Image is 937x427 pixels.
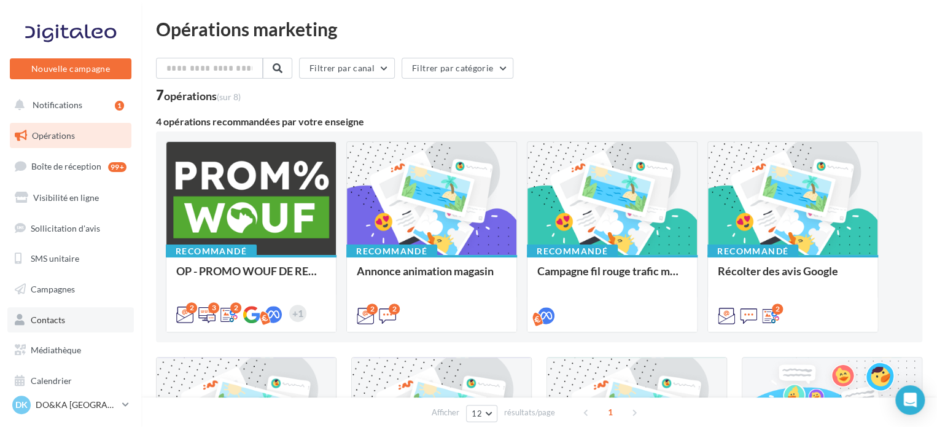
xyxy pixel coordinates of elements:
[166,245,257,258] div: Recommandé
[32,130,75,141] span: Opérations
[31,161,101,171] span: Boîte de réception
[299,58,395,79] button: Filtrer par canal
[208,302,219,313] div: 3
[186,302,197,313] div: 2
[707,245,798,258] div: Recommandé
[164,90,241,101] div: opérations
[895,385,925,415] div: Open Intercom Messenger
[7,337,134,363] a: Médiathèque
[7,185,134,211] a: Visibilité en ligne
[156,20,922,38] div: Opérations marketing
[31,315,65,325] span: Contacts
[31,375,72,386] span: Calendrier
[537,265,687,289] div: Campagne fil rouge trafic magasin
[432,407,459,418] span: Afficher
[772,304,783,315] div: 2
[10,393,131,417] a: DK DO&KA [GEOGRAPHIC_DATA]
[389,304,400,315] div: 2
[33,100,82,110] span: Notifications
[7,307,134,333] a: Contacts
[230,302,241,313] div: 2
[10,58,131,79] button: Nouvelle campagne
[7,276,134,302] a: Campagnes
[31,345,81,355] span: Médiathèque
[289,305,306,322] div: +1
[36,399,117,411] p: DO&KA [GEOGRAPHIC_DATA]
[7,153,134,179] a: Boîte de réception99+
[601,402,620,422] span: 1
[357,265,507,289] div: Annonce animation magasin
[176,265,326,289] div: OP - PROMO WOUF DE RENTREE
[115,101,124,111] div: 1
[31,253,79,264] span: SMS unitaire
[346,245,437,258] div: Recommandé
[527,245,618,258] div: Recommandé
[31,222,100,233] span: Sollicitation d'avis
[472,409,482,418] span: 12
[7,216,134,241] a: Sollicitation d'avis
[7,123,134,149] a: Opérations
[156,88,241,102] div: 7
[402,58,513,79] button: Filtrer par catégorie
[504,407,555,418] span: résultats/page
[217,92,241,102] span: (sur 8)
[7,92,129,118] button: Notifications 1
[367,304,378,315] div: 2
[108,162,126,172] div: 99+
[7,368,134,394] a: Calendrier
[31,284,75,294] span: Campagnes
[466,405,497,422] button: 12
[7,246,134,272] a: SMS unitaire
[156,117,922,127] div: 4 opérations recommandées par votre enseigne
[15,399,28,411] span: DK
[718,265,868,289] div: Récolter des avis Google
[33,192,99,203] span: Visibilité en ligne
